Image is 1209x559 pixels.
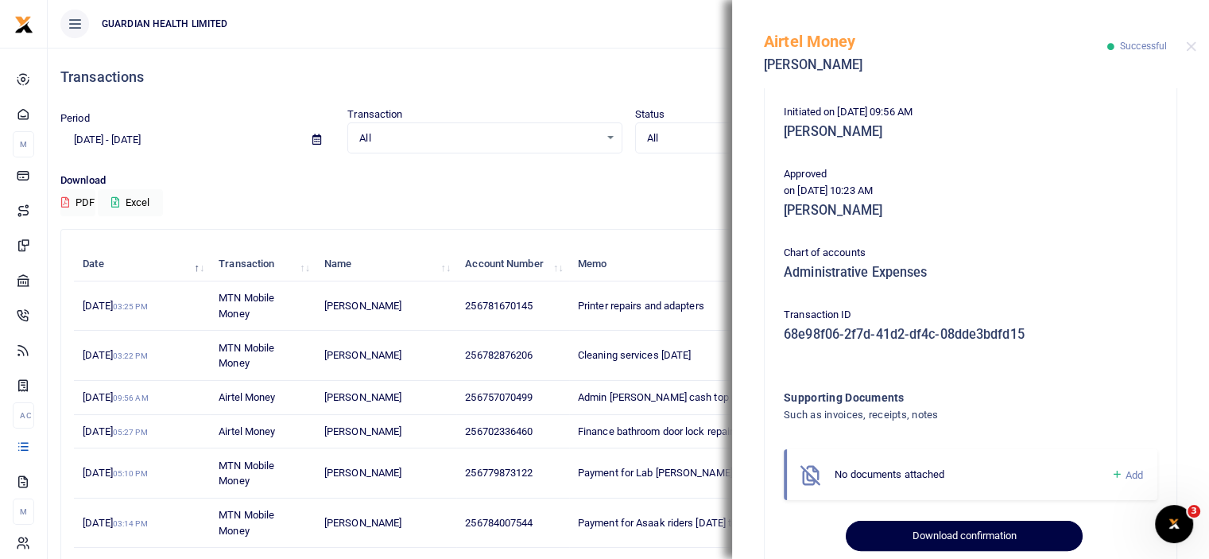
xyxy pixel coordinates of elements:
span: Airtel Money [219,425,275,437]
span: [PERSON_NAME] [324,300,401,312]
h5: Airtel Money [764,32,1107,51]
span: Successful [1120,41,1167,52]
p: Initiated on [DATE] 09:56 AM [784,104,1157,121]
th: Transaction: activate to sort column ascending [210,247,316,281]
span: [PERSON_NAME] [324,425,401,437]
h4: Such as invoices, receipts, notes [784,406,1093,424]
button: PDF [60,189,95,216]
span: Cleaning services [DATE] [578,349,691,361]
button: Close [1186,41,1196,52]
span: 256702336460 [465,425,533,437]
th: Date: activate to sort column descending [74,247,210,281]
small: 03:22 PM [113,351,148,360]
label: Period [60,111,90,126]
span: [DATE] [83,349,147,361]
li: M [13,131,34,157]
p: Transaction ID [784,307,1157,324]
span: [DATE] [83,425,147,437]
label: Transaction [347,107,402,122]
span: 256779873122 [465,467,533,479]
h5: Administrative Expenses [784,265,1157,281]
th: Name: activate to sort column ascending [316,247,456,281]
span: [PERSON_NAME] [324,349,401,361]
span: [DATE] [83,300,147,312]
input: select period [60,126,300,153]
span: All [359,130,599,146]
th: Account Number: activate to sort column ascending [456,247,569,281]
span: MTN Mobile Money [219,509,274,537]
span: [PERSON_NAME] [324,517,401,529]
span: 3 [1188,505,1200,518]
iframe: Intercom live chat [1155,505,1193,543]
small: 09:56 AM [113,394,149,402]
span: GUARDIAN HEALTH LIMITED [95,17,234,31]
small: 03:25 PM [113,302,148,311]
li: M [13,499,34,525]
label: Status [635,107,665,122]
span: [DATE] [83,517,147,529]
a: logo-small logo-large logo-large [14,17,33,29]
span: Finance bathroom door lock repair [578,425,733,437]
span: Airtel Money [219,391,275,403]
span: MTN Mobile Money [219,342,274,370]
span: All [647,130,886,146]
small: 05:27 PM [113,428,148,437]
span: [PERSON_NAME] [324,467,401,479]
span: 256757070499 [465,391,533,403]
h4: Supporting Documents [784,389,1093,406]
h5: [PERSON_NAME] [784,203,1157,219]
button: Download confirmation [846,521,1082,551]
h5: 68e98f06-2f7d-41d2-df4c-08dde3bdfd15 [784,327,1157,343]
span: Payment for Lab [PERSON_NAME] cash [578,467,758,479]
img: logo-small [14,15,33,34]
span: Add [1126,469,1143,481]
h4: Transactions [60,68,1196,86]
span: Payment for Asaak riders [DATE] to [DATE] [578,517,769,529]
span: [DATE] [83,467,147,479]
span: MTN Mobile Money [219,460,274,487]
th: Memo: activate to sort column ascending [569,247,827,281]
li: Ac [13,402,34,429]
span: [DATE] [83,391,148,403]
span: [PERSON_NAME] [324,391,401,403]
span: No documents attached [835,468,944,480]
h5: [PERSON_NAME] [784,124,1157,140]
button: Excel [98,189,163,216]
small: 05:10 PM [113,469,148,478]
small: 03:14 PM [113,519,148,528]
span: 256782876206 [465,349,533,361]
h5: [PERSON_NAME] [764,57,1107,73]
span: Admin [PERSON_NAME] cash top up [578,391,742,403]
p: on [DATE] 10:23 AM [784,183,1157,200]
span: Printer repairs and adapters [578,300,704,312]
span: MTN Mobile Money [219,292,274,320]
a: Add [1110,466,1143,484]
span: 256784007544 [465,517,533,529]
p: Approved [784,166,1157,183]
p: Chart of accounts [784,245,1157,262]
span: 256781670145 [465,300,533,312]
p: Download [60,173,1196,189]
